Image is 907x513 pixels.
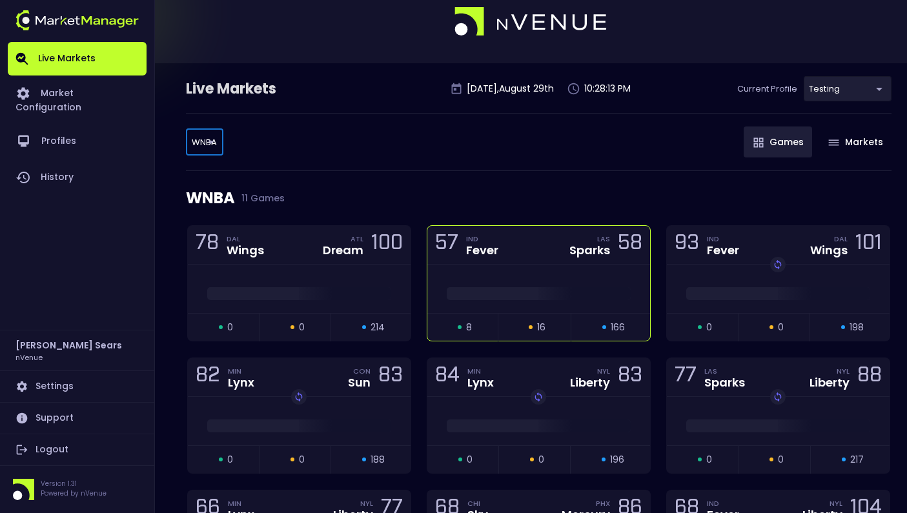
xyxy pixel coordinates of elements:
div: CHI [467,498,488,508]
div: 78 [196,233,219,257]
span: 0 [299,321,305,334]
img: gameIcon [828,139,839,146]
div: 84 [435,365,460,389]
span: 8 [466,321,472,334]
div: PHX [596,498,610,508]
p: Current Profile [737,83,797,96]
div: 77 [675,365,697,389]
p: 10:28:13 PM [584,82,631,96]
div: Lynx [467,377,494,388]
div: NYL [830,498,842,508]
span: 0 [538,453,544,467]
img: replayImg [773,259,783,270]
div: 100 [371,233,403,257]
img: replayImg [773,392,783,402]
p: [DATE] , August 29 th [467,82,554,96]
div: NYL [597,366,610,376]
div: 58 [618,233,642,257]
h3: nVenue [15,352,43,362]
button: Games [744,126,812,157]
img: logo [15,10,139,30]
span: 11 Games [235,193,285,203]
span: 198 [850,321,864,334]
span: 0 [299,453,305,467]
span: 0 [467,453,473,467]
div: 82 [196,365,220,389]
div: LAS [597,234,610,244]
a: Market Configuration [8,75,147,123]
img: replayImg [533,392,544,402]
div: Lynx [228,377,254,388]
span: 0 [778,321,784,334]
a: Logout [8,434,147,465]
div: NYL [837,366,850,376]
div: testing [186,129,223,156]
p: Powered by nVenue [41,488,107,498]
button: Markets [819,126,892,157]
div: Dream [323,245,363,256]
p: Version 1.31 [41,479,107,488]
span: 16 [537,321,545,334]
div: 83 [618,365,642,389]
span: 196 [610,453,624,467]
img: replayImg [294,392,304,402]
div: 83 [378,365,403,389]
h2: [PERSON_NAME] Sears [15,338,122,352]
div: ATL [351,234,363,244]
div: MIN [228,366,254,376]
div: DAL [227,234,264,244]
div: CON [353,366,371,376]
div: WNBA [186,171,892,225]
div: Sparks [569,245,610,256]
div: 88 [857,365,882,389]
a: Live Markets [8,42,147,75]
img: gameIcon [753,137,764,148]
div: Wings [227,245,264,256]
div: 101 [855,233,882,257]
div: DAL [834,234,848,244]
div: Wings [810,245,848,256]
span: 166 [611,321,625,334]
div: testing [804,76,892,101]
div: 93 [675,233,699,257]
div: IND [707,234,739,244]
span: 217 [850,453,864,467]
div: Fever [466,245,498,256]
a: Profiles [8,123,147,159]
span: 0 [706,321,712,334]
div: Liberty [570,377,610,388]
div: Liberty [810,377,850,388]
div: Fever [707,245,739,256]
a: Support [8,403,147,434]
span: 0 [227,453,233,467]
span: 214 [371,321,385,334]
span: 188 [371,453,385,467]
div: NYL [360,498,373,508]
img: logo [454,7,608,37]
div: MIN [467,366,494,376]
div: Sparks [704,377,745,388]
div: Sun [348,377,371,388]
div: IND [707,498,739,508]
div: Live Markets [186,79,343,99]
div: LAS [704,366,745,376]
span: 0 [227,321,233,334]
a: Settings [8,371,147,402]
a: History [8,159,147,196]
span: 0 [706,453,712,467]
span: 0 [778,453,784,467]
div: IND [466,234,498,244]
div: 57 [435,233,458,257]
div: Version 1.31Powered by nVenue [8,479,147,500]
div: MIN [228,498,254,508]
